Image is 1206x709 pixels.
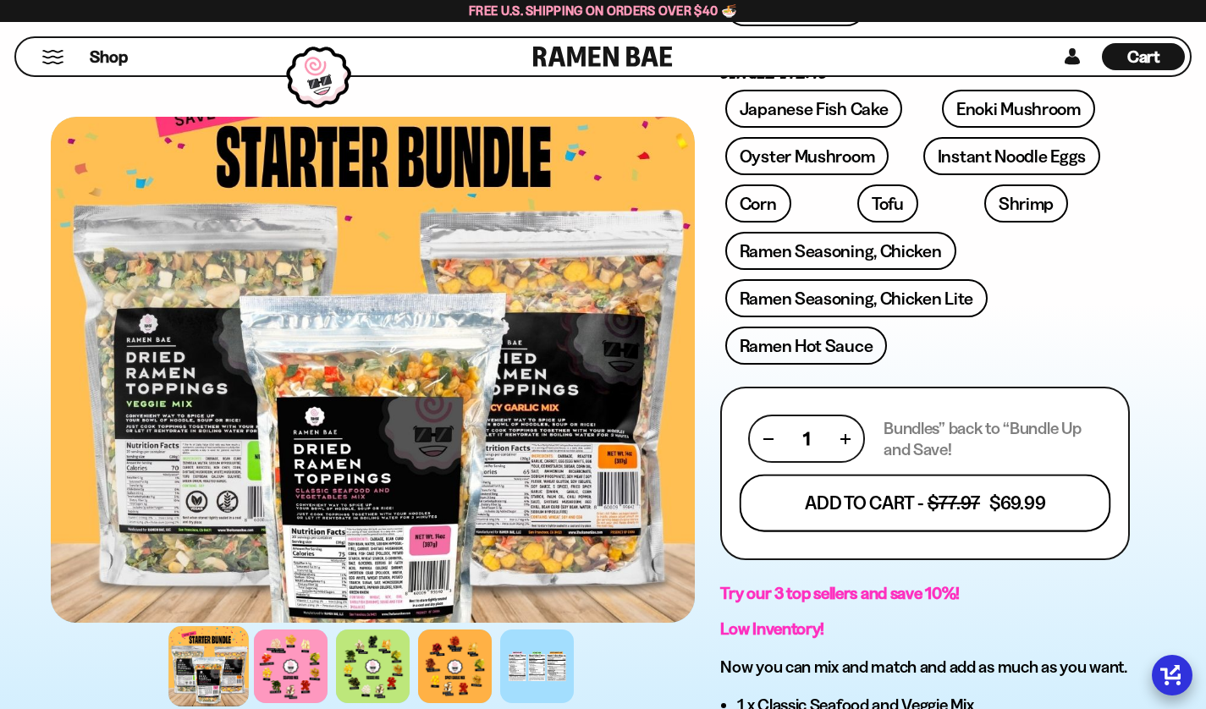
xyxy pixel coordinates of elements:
a: Instant Noodle Eggs [923,137,1100,175]
a: Tofu [857,184,918,223]
span: Free U.S. Shipping on Orders over $40 🍜 [469,3,737,19]
span: Cart [1127,47,1160,67]
a: Shop [90,43,128,70]
a: Oyster Mushroom [725,137,889,175]
strong: Low Inventory! [720,618,824,639]
strong: Try our 3 top sellers and save 10%! [720,583,960,603]
button: Mobile Menu Trigger [41,50,64,64]
div: Cart [1102,38,1185,75]
a: Enoki Mushroom [942,90,1095,128]
a: Ramen Seasoning, Chicken Lite [725,279,988,317]
span: 1 [803,428,810,449]
a: Shrimp [984,184,1068,223]
a: Ramen Hot Sauce [725,327,888,365]
a: Ramen Seasoning, Chicken [725,232,956,270]
a: Japanese Fish Cake [725,90,903,128]
span: Shop [90,46,128,69]
a: Corn [725,184,791,223]
p: Bundles” back to “Bundle Up and Save! [884,418,1102,460]
h3: Now you can mix and match and add as much as you want. [720,657,1130,678]
button: Add To Cart - $77.97 $69.99 [740,475,1111,532]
